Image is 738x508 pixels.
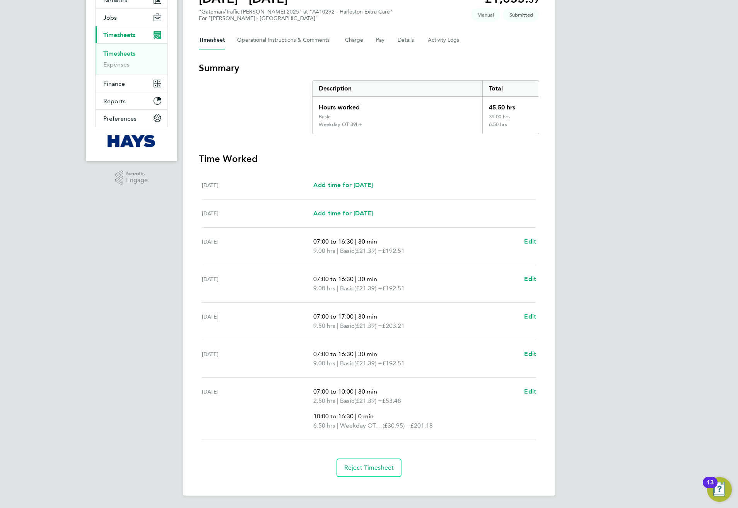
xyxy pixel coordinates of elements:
[340,246,354,256] span: Basic
[199,62,539,74] h3: Summary
[103,14,117,21] span: Jobs
[313,97,482,114] div: Hours worked
[337,397,338,404] span: |
[482,97,539,114] div: 45.50 hrs
[96,92,167,109] button: Reports
[313,247,335,254] span: 9.00 hrs
[319,121,362,128] div: Weekday OT 39h+
[382,397,401,404] span: £53.48
[313,285,335,292] span: 9.00 hrs
[340,359,354,368] span: Basic
[199,62,539,477] section: Timesheet
[202,181,313,190] div: [DATE]
[340,421,383,430] span: Weekday OT 39h+
[199,31,225,49] button: Timesheet
[358,388,377,395] span: 30 min
[126,170,148,177] span: Powered by
[354,285,382,292] span: (£21.39) =
[382,360,405,367] span: £192.51
[313,360,335,367] span: 9.00 hrs
[707,482,714,493] div: 13
[503,9,539,21] span: This timesheet is Submitted.
[345,31,364,49] button: Charge
[355,350,357,358] span: |
[358,275,377,283] span: 30 min
[312,80,539,134] div: Summary
[108,135,156,147] img: hays-logo-retina.png
[103,50,135,57] a: Timesheets
[337,360,338,367] span: |
[313,397,335,404] span: 2.50 hrs
[358,313,377,320] span: 30 min
[96,110,167,127] button: Preferences
[524,237,536,246] a: Edit
[355,275,357,283] span: |
[202,274,313,293] div: [DATE]
[103,80,125,87] span: Finance
[524,275,536,283] span: Edit
[202,387,313,430] div: [DATE]
[103,115,137,122] span: Preferences
[337,247,338,254] span: |
[96,75,167,92] button: Finance
[354,247,382,254] span: (£21.39) =
[313,210,373,217] span: Add time for [DATE]
[319,114,330,120] div: Basic
[313,275,354,283] span: 07:00 to 16:30
[202,312,313,331] div: [DATE]
[313,350,354,358] span: 07:00 to 16:30
[376,31,385,49] button: Pay
[96,9,167,26] button: Jobs
[524,312,536,321] a: Edit
[313,181,373,190] a: Add time for [DATE]
[313,413,354,420] span: 10:00 to 16:30
[313,181,373,189] span: Add time for [DATE]
[354,322,382,329] span: (£21.39) =
[354,397,382,404] span: (£21.39) =
[237,31,333,49] button: Operational Instructions & Comments
[103,61,130,68] a: Expenses
[355,413,357,420] span: |
[524,387,536,396] a: Edit
[355,313,357,320] span: |
[410,422,433,429] span: £201.18
[96,26,167,43] button: Timesheets
[383,422,410,429] span: (£30.95) =
[358,350,377,358] span: 30 min
[202,237,313,256] div: [DATE]
[524,313,536,320] span: Edit
[313,388,354,395] span: 07:00 to 10:00
[398,31,415,49] button: Details
[524,388,536,395] span: Edit
[115,170,148,185] a: Powered byEngage
[482,121,539,134] div: 6.50 hrs
[358,238,377,245] span: 30 min
[382,285,405,292] span: £192.51
[524,274,536,284] a: Edit
[126,177,148,184] span: Engage
[524,349,536,359] a: Edit
[313,209,373,218] a: Add time for [DATE]
[337,422,338,429] span: |
[202,209,313,218] div: [DATE]
[313,422,335,429] span: 6.50 hrs
[313,313,354,320] span: 07:00 to 17:00
[313,81,482,96] div: Description
[355,388,357,395] span: |
[340,396,354,406] span: Basic
[199,153,539,165] h3: Time Worked
[337,322,338,329] span: |
[382,247,405,254] span: £192.51
[707,477,732,502] button: Open Resource Center, 13 new notifications
[344,464,394,472] span: Reject Timesheet
[340,284,354,293] span: Basic
[354,360,382,367] span: (£21.39) =
[337,285,338,292] span: |
[482,81,539,96] div: Total
[95,135,168,147] a: Go to home page
[96,43,167,75] div: Timesheets
[382,322,405,329] span: £203.21
[202,349,313,368] div: [DATE]
[358,413,374,420] span: 0 min
[313,322,335,329] span: 9.50 hrs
